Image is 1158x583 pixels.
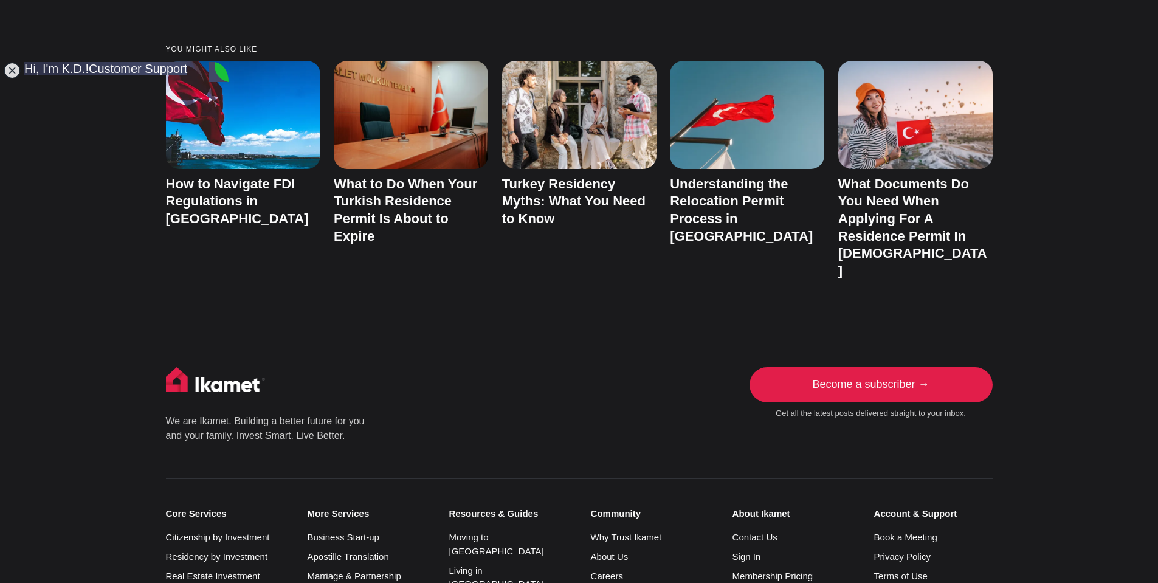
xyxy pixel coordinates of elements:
[166,414,367,443] p: We are Ikamet. Building a better future for you and your family. Invest Smart. Live Better.
[166,176,309,226] a: How to Navigate FDI Regulations in [GEOGRAPHIC_DATA]
[166,61,320,169] img: How to Navigate FDI Regulations in Turkey
[732,532,777,542] a: Contact Us
[449,532,544,556] a: Moving to [GEOGRAPHIC_DATA]
[732,508,851,519] small: About Ikamet
[308,532,379,542] a: Business Start-up
[670,176,813,244] a: Understanding the Relocation Permit Process in [GEOGRAPHIC_DATA]
[750,367,993,402] a: Become a subscriber →
[591,508,709,519] small: Community
[874,532,937,542] a: Book a Meeting
[591,532,662,542] a: Why Trust Ikamet
[166,571,260,581] a: Real Estate Investment
[874,551,931,562] a: Privacy Policy
[838,61,993,169] img: What Documents Do You Need When Applying For A Residence Permit In Turkey
[449,508,568,519] small: Resources & Guides
[670,61,824,169] img: Understanding the Relocation Permit Process in Turkey
[874,571,928,581] a: Terms of Use
[732,571,813,581] a: Membership Pricing
[874,508,993,519] small: Account & Support
[502,61,657,169] img: Turkey Residency Myths: What You Need to Know
[308,508,426,519] small: More Services
[591,551,629,562] a: About Us
[838,176,987,278] a: What Documents Do You Need When Applying For A Residence Permit In [DEMOGRAPHIC_DATA]
[166,46,993,53] small: You might also like
[308,571,401,581] a: Marriage & Partnership
[334,61,488,169] img: What to Do When Your Turkish Residence Permit Is About to Expire
[591,571,623,581] a: Careers
[750,409,993,419] small: Get all the latest posts delivered straight to your inbox.
[732,551,761,562] a: Sign In
[334,176,477,244] a: What to Do When Your Turkish Residence Permit Is About to Expire
[502,176,646,226] a: Turkey Residency Myths: What You Need to Know
[308,551,389,562] a: Apostille Translation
